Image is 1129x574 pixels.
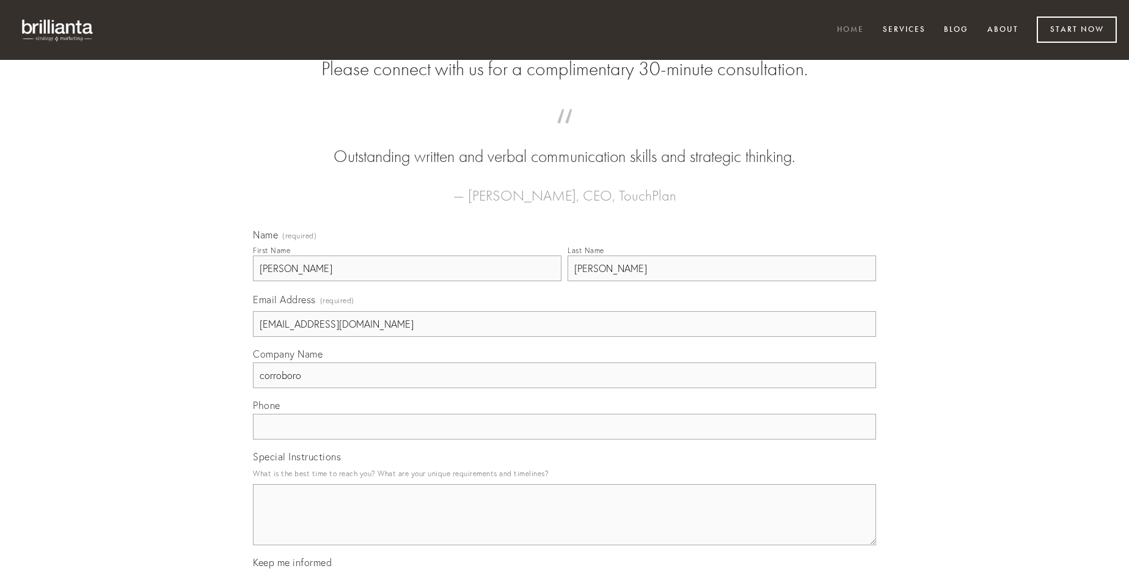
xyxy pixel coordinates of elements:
[253,465,876,482] p: What is the best time to reach you? What are your unique requirements and timelines?
[253,229,278,241] span: Name
[1037,17,1117,43] a: Start Now
[12,12,104,48] img: brillianta - research, strategy, marketing
[253,451,341,463] span: Special Instructions
[253,293,316,306] span: Email Address
[272,169,857,208] figcaption: — [PERSON_NAME], CEO, TouchPlan
[568,246,604,255] div: Last Name
[253,556,332,568] span: Keep me informed
[272,121,857,145] span: “
[875,20,934,40] a: Services
[272,121,857,169] blockquote: Outstanding written and verbal communication skills and strategic thinking.
[253,246,290,255] div: First Name
[979,20,1026,40] a: About
[253,57,876,81] h2: Please connect with us for a complimentary 30-minute consultation.
[282,232,316,240] span: (required)
[253,348,323,360] span: Company Name
[320,292,354,309] span: (required)
[936,20,976,40] a: Blog
[829,20,872,40] a: Home
[253,399,280,411] span: Phone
